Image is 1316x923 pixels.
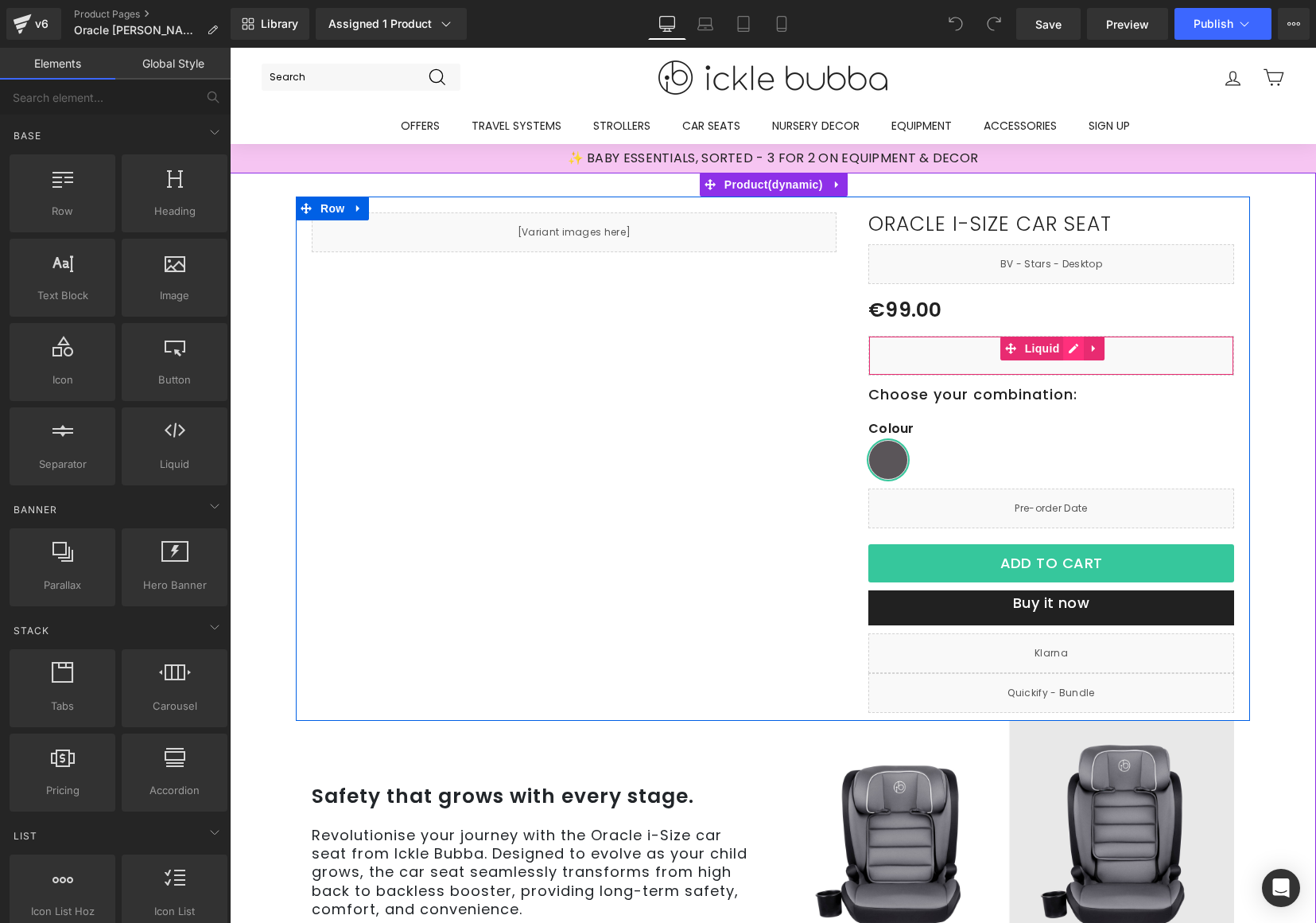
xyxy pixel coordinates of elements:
[231,8,309,40] a: New Library
[126,456,223,473] span: Liquid
[82,778,531,871] p: Revolutionise your journey with the Oracle i-Size car seat from Ickle Bubba. Designed to evolve a...
[491,125,597,149] span: Product
[1278,8,1310,40] button: More
[655,393,662,433] span: Dark Grey
[115,48,231,80] a: Global Style
[791,289,834,313] span: Liquid
[639,252,712,272] span: €99.00
[126,698,223,715] span: Carousel
[12,828,39,843] span: List
[261,17,298,31] span: Library
[126,287,223,304] span: Image
[14,456,111,473] span: Separator
[12,128,43,143] span: Base
[771,505,873,525] span: Add To Cart
[14,287,111,304] span: Text Block
[226,60,347,96] a: Travel Systems
[639,373,1004,392] label: Colour
[940,8,972,40] button: Undo
[74,24,200,37] span: Oracle [PERSON_NAME]
[6,8,61,40] a: v6
[1174,8,1271,40] button: Publish
[126,203,223,220] span: Heading
[347,60,437,96] a: Strollers
[639,165,882,189] a: Oracle i-Size car seat
[1106,16,1149,33] span: Preview
[126,903,223,920] span: Icon List
[738,60,843,96] a: Accessories
[14,782,111,799] span: Pricing
[12,623,51,638] span: Stack
[1035,16,1062,33] span: Save
[32,16,231,43] input: Search
[855,289,875,313] a: Expand / Collapse
[639,543,1004,578] button: Buy it now
[724,8,763,40] a: Tablet
[74,8,231,21] a: Product Pages
[648,8,686,40] a: Desktop
[126,372,223,388] span: Button
[763,8,801,40] a: Mobile
[87,149,118,173] span: Row
[82,736,531,762] p: Safety that grows with every stage.
[639,336,1004,357] p: Choose your combination:
[118,149,139,173] a: Expand / Collapse
[32,14,52,34] div: v6
[437,60,526,96] a: Car Seats
[1023,6,1064,53] a: Cart
[12,502,59,517] span: Banner
[597,125,618,149] a: Expand / Collapse
[978,8,1010,40] button: Redo
[1087,8,1168,40] a: Preview
[126,577,223,594] span: Hero Banner
[14,577,111,594] span: Parallax
[14,698,111,715] span: Tabs
[1262,869,1300,907] div: Open Intercom Messenger
[843,60,916,96] a: Sign Up
[639,497,1004,535] button: Add To Cart
[14,903,111,920] span: Icon List Hoz
[526,60,646,96] a: Nursery Decor
[646,60,738,96] a: Equipment
[338,101,749,119] a: ✨ Baby Essentials, Sorted - 3 for 2 on EQUIPMENT & DECOR
[155,60,226,96] a: Offers
[1194,18,1233,30] span: Publish
[14,372,111,388] span: Icon
[14,203,111,220] span: Row
[686,8,724,40] a: Laptop
[328,16,454,32] div: Assigned 1 Product
[126,782,223,799] span: Accordion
